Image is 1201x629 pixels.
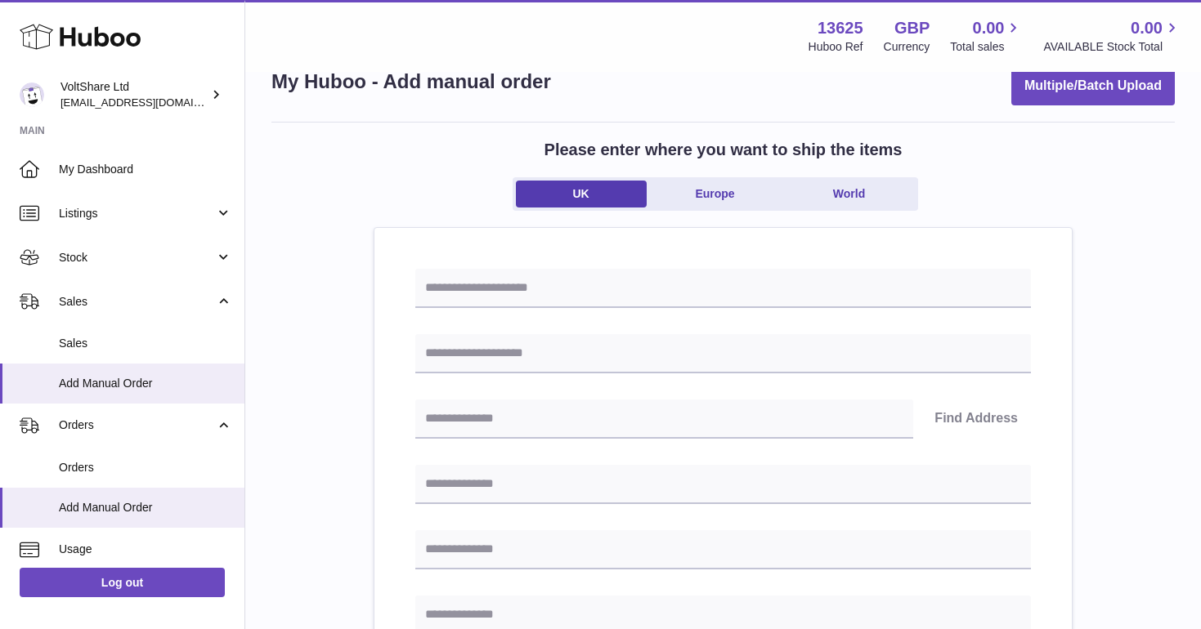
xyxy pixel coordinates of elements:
span: Stock [59,250,215,265]
h2: Please enter where you want to ship the items [544,139,903,161]
span: Sales [59,294,215,310]
img: info@voltshare.co.uk [20,83,44,107]
div: VoltShare Ltd [60,79,208,110]
button: Multiple/Batch Upload [1011,67,1175,105]
div: Huboo Ref [809,39,863,55]
span: My Dashboard [59,162,232,177]
span: 0.00 [973,17,1005,39]
a: Log out [20,568,225,597]
span: Orders [59,460,232,475]
h1: My Huboo - Add manual order [271,69,551,95]
span: Listings [59,206,215,221]
a: 0.00 Total sales [950,17,1023,55]
a: World [784,181,915,207]
a: UK [516,181,647,207]
a: Europe [650,181,781,207]
span: [EMAIL_ADDRESS][DOMAIN_NAME] [60,96,240,109]
strong: GBP [894,17,930,39]
span: Usage [59,542,232,557]
span: Total sales [950,39,1023,55]
div: Currency [884,39,930,55]
span: Sales [59,336,232,351]
span: AVAILABLE Stock Total [1043,39,1181,55]
a: 0.00 AVAILABLE Stock Total [1043,17,1181,55]
span: Add Manual Order [59,500,232,515]
span: Add Manual Order [59,376,232,391]
strong: 13625 [818,17,863,39]
span: Orders [59,417,215,433]
span: 0.00 [1131,17,1163,39]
